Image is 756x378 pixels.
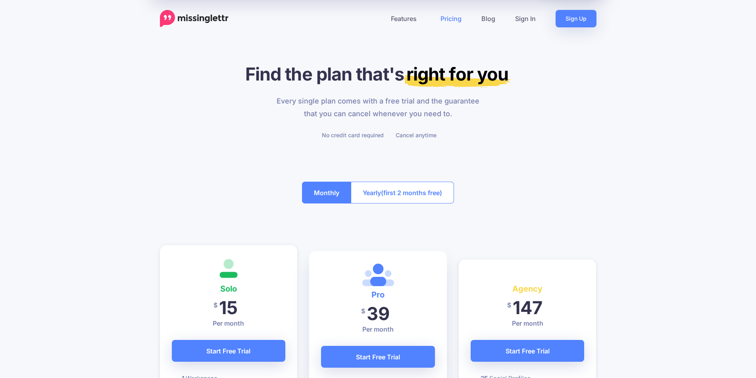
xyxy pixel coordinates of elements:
[471,340,585,362] a: Start Free Trial
[351,182,454,203] button: Yearly(first 2 months free)
[302,182,351,203] button: Monthly
[172,319,286,328] p: Per month
[320,130,384,140] li: No credit card required
[505,10,546,27] a: Sign In
[362,263,394,287] img: <i class='fas fa-heart margin-right'></i>Most Popular
[361,302,365,320] span: $
[219,297,238,319] span: 15
[381,10,431,27] a: Features
[214,296,217,314] span: $
[471,319,585,328] p: Per month
[394,130,437,140] li: Cancel anytime
[160,63,596,85] h1: Find the plan that's
[172,282,286,295] h4: Solo
[404,63,511,87] mark: right for you
[321,288,435,301] h4: Pro
[272,95,484,120] p: Every single plan comes with a free trial and the guarantee that you can cancel whenever you need...
[381,186,442,199] span: (first 2 months free)
[160,10,229,27] a: Home
[471,282,585,295] h4: Agency
[367,303,390,324] span: 39
[507,296,511,314] span: $
[513,297,542,319] span: 147
[321,324,435,334] p: Per month
[471,10,505,27] a: Blog
[431,10,471,27] a: Pricing
[172,340,286,362] a: Start Free Trial
[321,346,435,368] a: Start Free Trial
[556,10,596,27] a: Sign Up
